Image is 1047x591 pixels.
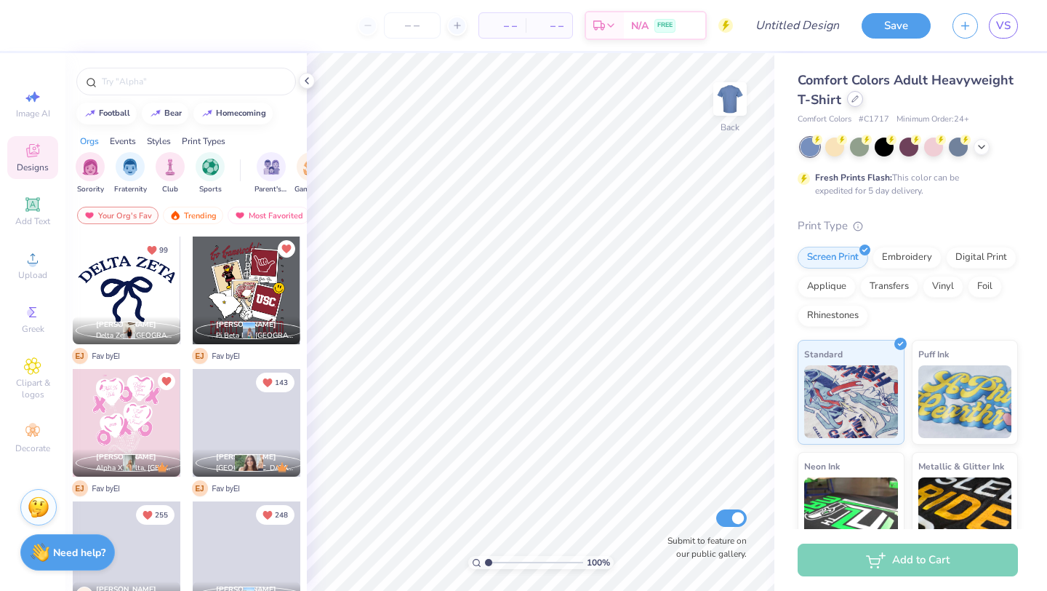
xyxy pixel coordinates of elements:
[744,11,851,40] input: Untitled Design
[715,84,745,114] img: Back
[15,215,50,227] span: Add Text
[142,103,188,124] button: bear
[72,480,88,496] span: E J
[22,323,44,335] span: Greek
[294,152,328,195] div: filter for Game Day
[989,13,1018,39] a: VS
[163,207,223,224] div: Trending
[96,330,174,341] span: Delta Zeta, [GEOGRAPHIC_DATA]
[859,114,889,126] span: # C1717
[18,269,47,281] span: Upload
[923,276,963,298] div: Vinyl
[192,480,208,496] span: E J
[798,71,1014,108] span: Comfort Colors Adult Heavyweight T-Shirt
[201,109,213,118] img: trend_line.gif
[918,365,1012,438] img: Puff Ink
[82,159,99,175] img: Sorority Image
[92,483,120,494] span: Fav by El
[587,556,610,569] span: 100 %
[216,330,294,341] span: Pi Beta Phi, [GEOGRAPHIC_DATA][US_STATE]
[92,351,120,362] span: Fav by El
[798,114,851,126] span: Comfort Colors
[202,159,219,175] img: Sports Image
[15,443,50,454] span: Decorate
[216,452,276,462] span: [PERSON_NAME]
[798,276,856,298] div: Applique
[228,207,310,224] div: Most Favorited
[77,207,159,224] div: Your Org's Fav
[96,463,174,474] span: Alpha Xi Delta, [GEOGRAPHIC_DATA][US_STATE]
[860,276,918,298] div: Transfers
[16,108,50,119] span: Image AI
[164,109,182,117] div: bear
[815,171,994,197] div: This color can be expedited for 5 day delivery.
[156,152,185,195] div: filter for Club
[384,12,441,39] input: – –
[872,247,942,269] div: Embroidery
[156,152,185,195] button: filter button
[76,152,105,195] button: filter button
[7,377,58,400] span: Clipart & logos
[162,159,178,175] img: Club Image
[96,320,156,330] span: [PERSON_NAME]
[946,247,1016,269] div: Digital Print
[212,351,240,362] span: Fav by El
[996,17,1011,34] span: VS
[488,18,517,33] span: – –
[162,184,178,195] span: Club
[77,184,104,195] span: Sorority
[192,348,208,364] span: E J
[294,184,328,195] span: Game Day
[303,159,320,175] img: Game Day Image
[72,348,88,364] span: E J
[216,109,266,117] div: homecoming
[294,152,328,195] button: filter button
[96,452,156,462] span: [PERSON_NAME]
[721,121,739,134] div: Back
[804,346,843,362] span: Standard
[84,210,95,221] img: most_fav.gif
[862,13,931,39] button: Save
[212,483,240,494] span: Fav by El
[199,184,222,195] span: Sports
[110,135,136,148] div: Events
[631,18,649,33] span: N/A
[80,135,99,148] div: Orgs
[169,210,181,221] img: trending.gif
[196,152,225,195] div: filter for Sports
[254,152,288,195] button: filter button
[254,184,288,195] span: Parent's Weekend
[114,152,147,195] button: filter button
[968,276,1002,298] div: Foil
[76,103,137,124] button: football
[53,546,105,560] strong: Need help?
[918,346,949,362] span: Puff Ink
[234,210,246,221] img: most_fav.gif
[182,135,225,148] div: Print Types
[216,320,276,330] span: [PERSON_NAME]
[263,159,280,175] img: Parent's Weekend Image
[918,459,1004,474] span: Metallic & Glitter Ink
[216,463,294,474] span: [GEOGRAPHIC_DATA], [GEOGRAPHIC_DATA][US_STATE]
[534,18,563,33] span: – –
[804,459,840,474] span: Neon Ink
[659,534,747,560] label: Submit to feature on our public gallery.
[114,152,147,195] div: filter for Fraternity
[815,172,892,183] strong: Fresh Prints Flash:
[114,184,147,195] span: Fraternity
[99,109,130,117] div: football
[896,114,969,126] span: Minimum Order: 24 +
[254,152,288,195] div: filter for Parent's Weekend
[17,162,49,173] span: Designs
[798,218,1018,234] div: Print Type
[193,103,273,124] button: homecoming
[798,247,868,269] div: Screen Print
[100,74,286,89] input: Try "Alpha"
[657,20,673,31] span: FREE
[804,477,898,550] img: Neon Ink
[918,477,1012,550] img: Metallic & Glitter Ink
[84,109,96,118] img: trend_line.gif
[147,135,171,148] div: Styles
[150,109,161,118] img: trend_line.gif
[196,152,225,195] button: filter button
